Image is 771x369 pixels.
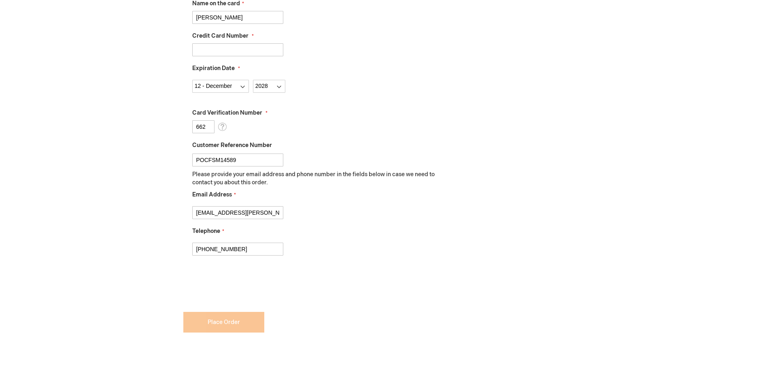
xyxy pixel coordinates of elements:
span: Card Verification Number [192,109,262,116]
p: Please provide your email address and phone number in the fields below in case we need to contact... [192,171,441,187]
span: Credit Card Number [192,32,249,39]
span: Email Address [192,191,232,198]
input: Card Verification Number [192,120,215,133]
span: Telephone [192,228,220,235]
input: Credit Card Number [192,43,283,56]
span: Customer Reference Number [192,142,272,149]
iframe: To enrich screen reader interactions, please activate Accessibility in Grammarly extension settings [183,269,306,300]
span: Expiration Date [192,65,235,72]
